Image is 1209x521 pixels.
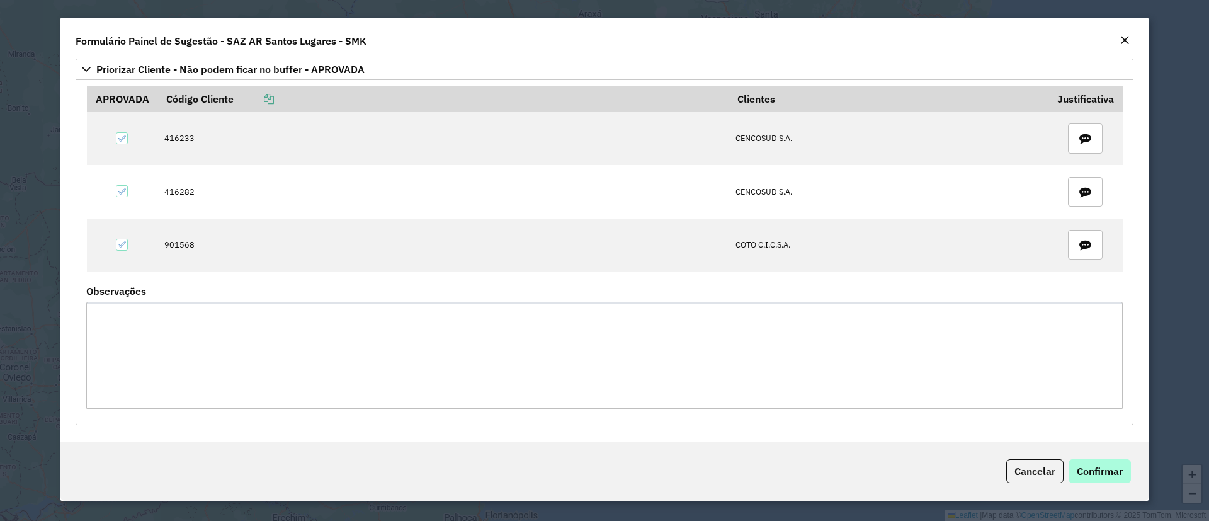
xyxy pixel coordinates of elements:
[87,86,158,112] th: APROVADA
[157,112,729,165] td: 416233
[729,86,1049,112] th: Clientes
[1120,35,1130,45] em: Fechar
[729,165,1049,218] td: CENCOSUD S.A.
[76,33,366,49] h4: Formulário Painel de Sugestão - SAZ AR Santos Lugares - SMK
[1077,465,1123,478] span: Confirmar
[157,165,729,218] td: 416282
[729,219,1049,272] td: COTO C.I.C.S.A.
[234,93,274,105] a: Copiar
[157,86,729,112] th: Código Cliente
[1116,33,1133,49] button: Close
[1006,459,1064,483] button: Cancelar
[96,64,365,74] span: Priorizar Cliente - Não podem ficar no buffer - APROVADA
[76,80,1133,425] div: Priorizar Cliente - Não podem ficar no buffer - APROVADA
[157,219,729,272] td: 901568
[1048,86,1122,112] th: Justificativa
[86,283,146,299] label: Observações
[1069,459,1131,483] button: Confirmar
[76,59,1133,80] a: Priorizar Cliente - Não podem ficar no buffer - APROVADA
[1014,465,1055,478] span: Cancelar
[729,112,1049,165] td: CENCOSUD S.A.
